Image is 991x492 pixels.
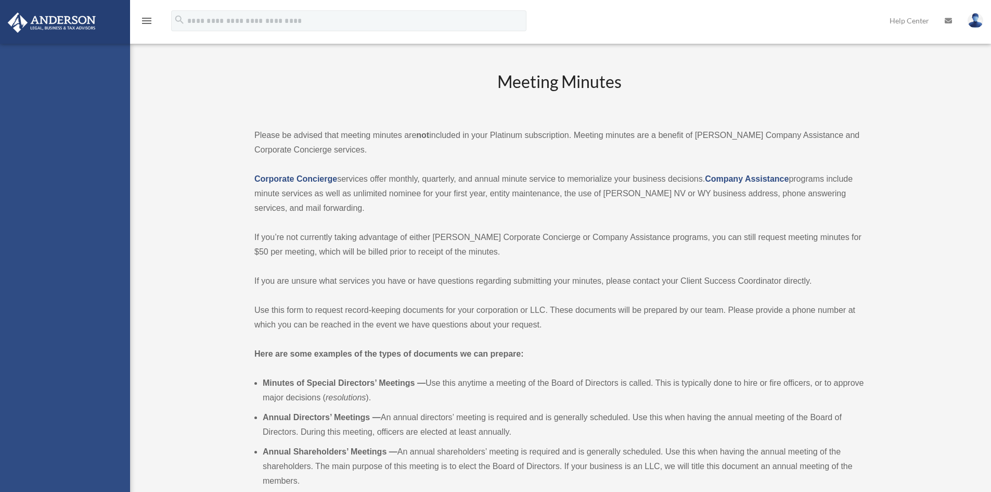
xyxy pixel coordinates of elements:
[254,174,337,183] a: Corporate Concierge
[254,230,864,259] p: If you’re not currently taking advantage of either [PERSON_NAME] Corporate Concierge or Company A...
[140,18,153,27] a: menu
[174,14,185,26] i: search
[263,410,864,439] li: An annual directors’ meeting is required and is generally scheduled. Use this when having the ann...
[263,376,864,405] li: Use this anytime a meeting of the Board of Directors is called. This is typically done to hire or...
[263,413,381,422] b: Annual Directors’ Meetings —
[263,445,864,488] li: An annual shareholders’ meeting is required and is generally scheduled. Use this when having the ...
[705,174,789,183] a: Company Assistance
[254,128,864,157] p: Please be advised that meeting minutes are included in your Platinum subscription. Meeting minute...
[254,349,524,358] strong: Here are some examples of the types of documents we can prepare:
[254,274,864,288] p: If you are unsure what services you have or have questions regarding submitting your minutes, ple...
[5,12,99,33] img: Anderson Advisors Platinum Portal
[263,447,397,456] b: Annual Shareholders’ Meetings —
[416,131,429,140] strong: not
[254,70,864,113] h2: Meeting Minutes
[968,13,983,28] img: User Pic
[263,379,426,387] b: Minutes of Special Directors’ Meetings —
[254,172,864,216] p: services offer monthly, quarterly, and annual minute service to memorialize your business decisio...
[140,15,153,27] i: menu
[254,303,864,332] p: Use this form to request record-keeping documents for your corporation or LLC. These documents wi...
[326,393,366,402] em: resolutions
